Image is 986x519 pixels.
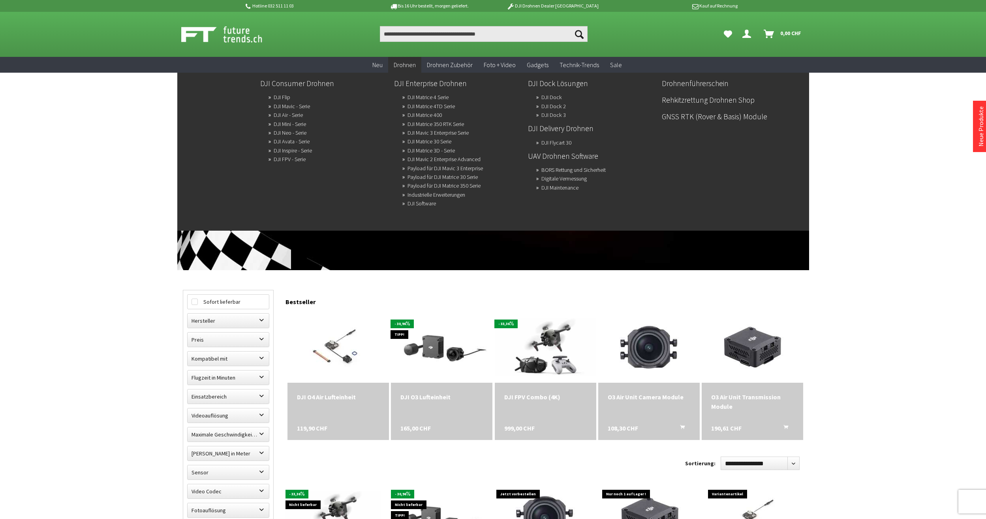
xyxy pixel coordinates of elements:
[662,110,789,123] a: GNSS RTK (Rover & Basis) Module
[408,163,483,174] a: Payload für DJI Mavic 3 Enterprise
[394,61,416,69] span: Drohnen
[662,93,789,107] a: Rehkitzrettung Drohnen Shop
[408,145,455,156] a: DJI Matrice 3D - Serie
[685,457,716,470] label: Sortierung:
[188,408,269,423] label: Videoauflösung
[408,136,451,147] a: DJI Matrice 30 Serie
[408,101,455,112] a: DJI Matrice 4TD Serie
[408,180,481,191] a: Payload für DJI Matrice 350 Serie
[560,61,599,69] span: Technik-Trends
[495,318,596,376] img: DJI FPV Combo (4K)
[400,392,483,402] a: DJI O3 Lufteinheit 165,00 CHF
[780,27,801,39] span: 0,00 CHF
[761,26,805,42] a: Warenkorb
[408,109,442,120] a: DJI Matrice 400
[188,295,269,309] label: Sofort lieferbar
[528,122,655,135] a: DJI Delivery Drohnen
[541,164,606,175] a: BORS Rettung und Sicherheit
[181,24,280,44] img: Shop Futuretrends - zur Startseite wechseln
[274,101,310,112] a: DJI Mavic - Serie
[427,61,473,69] span: Drohnen Zubehör
[541,137,571,148] a: DJI Flycart 30
[491,1,614,11] p: DJI Drohnen Dealer [GEOGRAPHIC_DATA]
[711,392,794,411] div: O3 Air Unit Transmission Module
[605,57,627,73] a: Sale
[541,182,578,193] a: DJI Maintenance
[774,423,793,434] button: In den Warenkorb
[274,109,303,120] a: DJI Air - Serie
[504,392,587,402] a: DJI FPV Combo (4K) 999,00 CHF
[977,106,985,147] a: Neue Produkte
[297,392,379,402] a: DJI O4 Air Lufteinheit 119,90 CHF
[368,1,491,11] p: Bis 16 Uhr bestellt, morgen geliefert.
[571,26,588,42] button: Suchen
[408,189,465,200] a: Industrielle Erweiterungen
[408,198,436,209] a: DJI Software
[274,136,310,147] a: DJI Avata - Serie
[188,465,269,480] label: Sensor
[521,57,554,73] a: Gadgets
[188,446,269,461] label: Maximale Flughöhe in Meter
[188,484,269,498] label: Video Codec
[711,423,742,433] span: 190,61 CHF
[372,61,383,69] span: Neu
[608,423,638,433] span: 108,30 CHF
[554,57,605,73] a: Technik-Trends
[613,312,684,383] img: O3 Air Unit Camera Module
[720,26,736,42] a: Meine Favoriten
[408,118,464,130] a: DJI Matrice 350 RTK Serie
[188,427,269,442] label: Maximale Geschwindigkeit in km/h
[528,149,655,163] a: UAV Drohnen Software
[504,392,587,402] div: DJI FPV Combo (4K)
[297,423,327,433] span: 119,90 CHF
[662,77,789,90] a: Drohnenführerschein
[188,333,269,347] label: Preis
[244,1,368,11] p: Hotline 032 511 11 03
[541,173,587,184] a: Digitale Vermessung
[484,61,516,69] span: Foto + Video
[388,57,421,73] a: Drohnen
[421,57,478,73] a: Drohnen Zubehör
[614,1,738,11] p: Kauf auf Rechnung
[394,77,522,90] a: DJI Enterprise Drohnen
[670,423,689,434] button: In den Warenkorb
[541,92,562,103] a: DJI Dock
[367,57,388,73] a: Neu
[400,392,483,402] div: DJI O3 Lufteinheit
[188,314,269,328] label: Hersteller
[380,26,588,42] input: Produkt, Marke, Kategorie, EAN, Artikelnummer…
[408,171,478,182] a: Payload für DJI Matrice 30 Serie
[297,392,379,402] div: DJI O4 Air Lufteinheit
[260,77,388,90] a: DJI Consumer Drohnen
[274,154,306,165] a: DJI FPV - Serie
[274,118,306,130] a: DJI Mini - Serie
[711,392,794,411] a: O3 Air Unit Transmission Module 190,61 CHF In den Warenkorb
[528,77,655,90] a: DJI Dock Lösungen
[717,312,788,383] img: O3 Air Unit Transmission Module
[608,392,690,402] div: O3 Air Unit Camera Module
[291,312,385,383] img: DJI O4 Air Lufteinheit
[541,109,566,120] a: DJI Dock 3
[188,389,269,404] label: Einsatzbereich
[408,127,469,138] a: DJI Mavic 3 Enterprise Serie
[274,92,290,103] a: DJI Flip
[188,352,269,366] label: Kompatibel mit
[478,57,521,73] a: Foto + Video
[188,503,269,517] label: Fotoauflösung
[504,423,535,433] span: 999,00 CHF
[188,370,269,385] label: Flugzeit in Minuten
[527,61,548,69] span: Gadgets
[610,61,622,69] span: Sale
[739,26,757,42] a: Dein Konto
[391,313,492,381] img: DJI O3 Lufteinheit
[274,145,312,156] a: DJI Inspire - Serie
[400,423,431,433] span: 165,00 CHF
[408,154,481,165] a: DJI Mavic 2 Enterprise Advanced
[285,290,804,310] div: Bestseller
[408,92,449,103] a: DJI Matrice 4 Serie
[541,101,566,112] a: DJI Dock 2
[274,127,306,138] a: DJI Neo - Serie
[608,392,690,402] a: O3 Air Unit Camera Module 108,30 CHF In den Warenkorb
